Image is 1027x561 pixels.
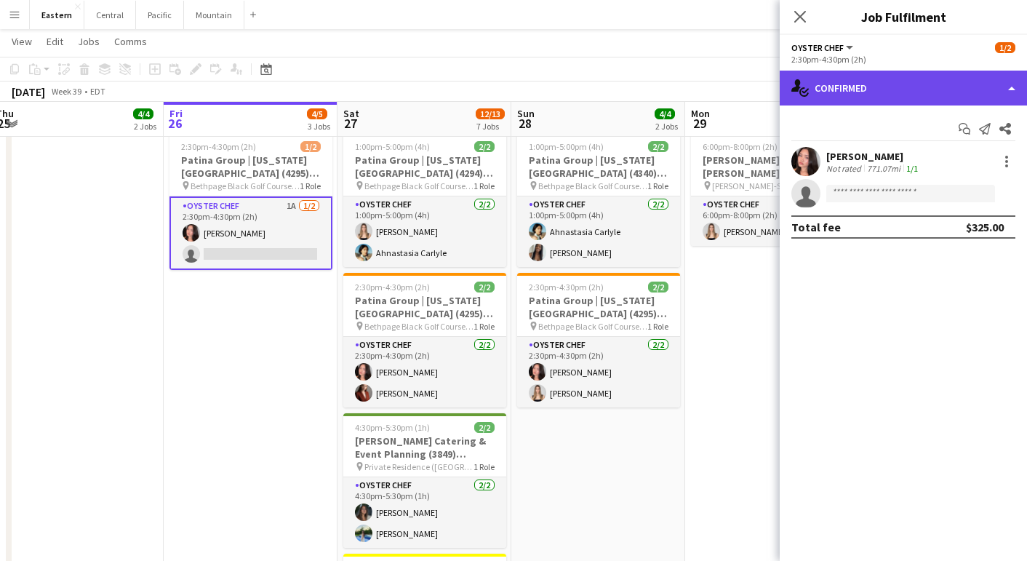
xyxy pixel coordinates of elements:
span: 2:30pm-4:30pm (2h) [529,282,604,293]
span: 4/5 [307,108,327,119]
span: 1 Role [300,180,321,191]
span: 2/2 [648,141,668,152]
h3: Patina Group | [US_STATE][GEOGRAPHIC_DATA] (4295) [[GEOGRAPHIC_DATA]] [517,294,680,320]
div: 7 Jobs [476,121,504,132]
h3: Patina Group | [US_STATE][GEOGRAPHIC_DATA] (4294) [[GEOGRAPHIC_DATA]] [343,154,506,180]
button: Mountain [184,1,244,29]
app-card-role: Oyster Chef1/16:00pm-8:00pm (2h)[PERSON_NAME] [691,196,854,246]
div: Total fee [791,220,841,234]
button: Central [84,1,136,29]
h3: [PERSON_NAME] Catering & Event Planning (3849) [[GEOGRAPHIC_DATA]] - TIME TBD (1 hour) [343,434,506,461]
span: 2/2 [474,422,495,433]
span: 1 Role [473,461,495,472]
span: Private Residence ([GEOGRAPHIC_DATA], [GEOGRAPHIC_DATA]) [364,461,473,472]
span: Jobs [78,35,100,48]
span: 2:30pm-4:30pm (2h) [355,282,430,293]
app-skills-label: 1/1 [906,163,918,174]
a: View [6,32,38,51]
button: Pacific [136,1,184,29]
div: Confirmed [780,71,1027,106]
h3: Job Fulfilment [780,7,1027,26]
span: 2/2 [474,282,495,293]
span: 12/13 [476,108,505,119]
span: 29 [689,115,710,132]
span: 4/4 [133,108,153,119]
app-job-card: 2:30pm-4:30pm (2h)1/2Patina Group | [US_STATE][GEOGRAPHIC_DATA] (4295) [[GEOGRAPHIC_DATA]] Bethpa... [169,132,332,270]
span: 1/2 [995,42,1015,53]
span: 27 [341,115,359,132]
span: Week 39 [48,86,84,97]
div: 2:30pm-4:30pm (2h) [791,54,1015,65]
span: Sun [517,107,535,120]
span: Bethpage Black Golf Course (Farmingdale, [GEOGRAPHIC_DATA]) [191,180,300,191]
span: 1/2 [300,141,321,152]
span: View [12,35,32,48]
div: 2 Jobs [655,121,678,132]
span: 2:30pm-4:30pm (2h) [181,141,256,152]
span: Oyster Chef [791,42,844,53]
app-job-card: 1:00pm-5:00pm (4h)2/2Patina Group | [US_STATE][GEOGRAPHIC_DATA] (4340) [[GEOGRAPHIC_DATA]] Bethpa... [517,132,680,267]
span: 1 Role [647,321,668,332]
app-job-card: 2:30pm-4:30pm (2h)2/2Patina Group | [US_STATE][GEOGRAPHIC_DATA] (4295) [[GEOGRAPHIC_DATA]] Bethpa... [343,273,506,407]
app-job-card: 2:30pm-4:30pm (2h)2/2Patina Group | [US_STATE][GEOGRAPHIC_DATA] (4295) [[GEOGRAPHIC_DATA]] Bethpa... [517,273,680,407]
app-card-role: Oyster Chef2/24:30pm-5:30pm (1h)[PERSON_NAME][PERSON_NAME] [343,477,506,548]
div: Not rated [826,163,864,174]
h3: Patina Group | [US_STATE][GEOGRAPHIC_DATA] (4295) [[GEOGRAPHIC_DATA]] [169,154,332,180]
app-job-card: 6:00pm-8:00pm (2h)1/1[PERSON_NAME] and [PERSON_NAME] (4352) [[GEOGRAPHIC_DATA]] [PERSON_NAME]-Son... [691,132,854,246]
h3: Patina Group | [US_STATE][GEOGRAPHIC_DATA] (4295) [[GEOGRAPHIC_DATA]] [343,294,506,320]
div: 2 Jobs [134,121,156,132]
app-card-role: Oyster Chef2/21:00pm-5:00pm (4h)Ahnastasia Carlyle[PERSON_NAME] [517,196,680,267]
a: Edit [41,32,69,51]
span: 4:30pm-5:30pm (1h) [355,422,430,433]
div: [PERSON_NAME] [826,150,921,163]
div: 3 Jobs [308,121,330,132]
span: Comms [114,35,147,48]
span: Bethpage Black Golf Course (Farmingdale, [GEOGRAPHIC_DATA]) [538,321,647,332]
div: [DATE] [12,84,45,99]
app-job-card: 4:30pm-5:30pm (1h)2/2[PERSON_NAME] Catering & Event Planning (3849) [[GEOGRAPHIC_DATA]] - TIME TB... [343,413,506,548]
span: Sat [343,107,359,120]
span: 1 Role [473,321,495,332]
app-job-card: 1:00pm-5:00pm (4h)2/2Patina Group | [US_STATE][GEOGRAPHIC_DATA] (4294) [[GEOGRAPHIC_DATA]] Bethpa... [343,132,506,267]
span: [PERSON_NAME]-Sonoma [712,180,808,191]
a: Jobs [72,32,105,51]
span: 1:00pm-5:00pm (4h) [355,141,430,152]
app-card-role: Oyster Chef1A1/22:30pm-4:30pm (2h)[PERSON_NAME] [169,196,332,270]
span: Fri [169,107,183,120]
span: 6:00pm-8:00pm (2h) [703,141,778,152]
h3: Patina Group | [US_STATE][GEOGRAPHIC_DATA] (4340) [[GEOGRAPHIC_DATA]] [517,154,680,180]
span: Bethpage Black Golf Course (Farmingdale, [GEOGRAPHIC_DATA]) [538,180,647,191]
span: 2/2 [648,282,668,293]
button: Oyster Chef [791,42,855,53]
span: 1 Role [647,180,668,191]
span: Edit [47,35,63,48]
span: 1 Role [473,180,495,191]
span: 26 [167,115,183,132]
h3: [PERSON_NAME] and [PERSON_NAME] (4352) [[GEOGRAPHIC_DATA]] [691,154,854,180]
app-card-role: Oyster Chef2/21:00pm-5:00pm (4h)[PERSON_NAME]Ahnastasia Carlyle [343,196,506,267]
span: 2/2 [474,141,495,152]
div: $325.00 [966,220,1004,234]
app-card-role: Oyster Chef2/22:30pm-4:30pm (2h)[PERSON_NAME][PERSON_NAME] [517,337,680,407]
span: 4/4 [655,108,675,119]
span: 1:00pm-5:00pm (4h) [529,141,604,152]
button: Eastern [30,1,84,29]
a: Comms [108,32,153,51]
div: EDT [90,86,105,97]
div: 771.07mi [864,163,903,174]
app-card-role: Oyster Chef2/22:30pm-4:30pm (2h)[PERSON_NAME][PERSON_NAME] [343,337,506,407]
span: Bethpage Black Golf Course (Farmingdale, [GEOGRAPHIC_DATA]) [364,321,473,332]
span: Mon [691,107,710,120]
span: 28 [515,115,535,132]
span: Bethpage Black Golf Course (Farmingdale, [GEOGRAPHIC_DATA]) [364,180,473,191]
